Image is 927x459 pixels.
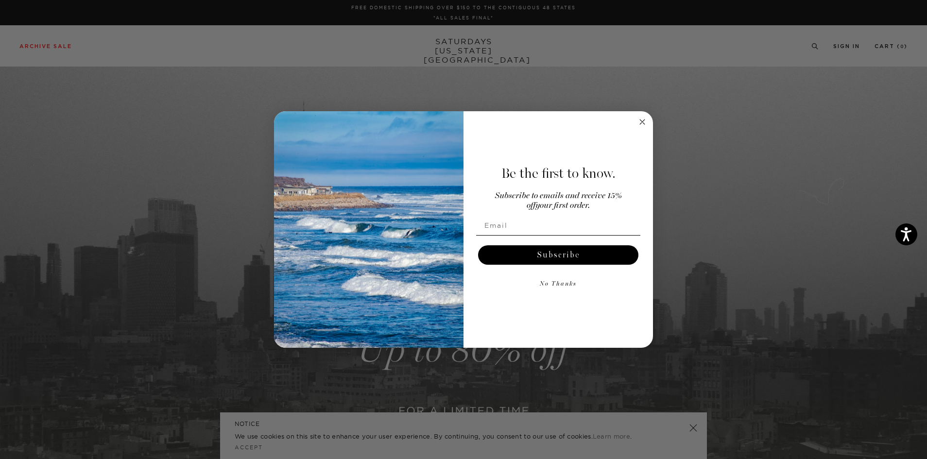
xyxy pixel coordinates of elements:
[476,274,640,294] button: No Thanks
[274,111,463,348] img: 125c788d-000d-4f3e-b05a-1b92b2a23ec9.jpeg
[527,202,535,210] span: off
[636,116,648,128] button: Close dialog
[495,192,622,200] span: Subscribe to emails and receive 15%
[501,165,616,182] span: Be the first to know.
[476,216,640,235] input: Email
[535,202,590,210] span: your first order.
[476,235,640,236] img: underline
[478,245,638,265] button: Subscribe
